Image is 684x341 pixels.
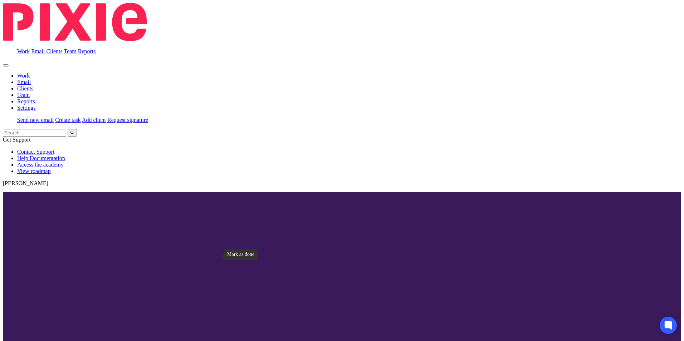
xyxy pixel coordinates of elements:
[3,129,66,137] input: Search
[3,137,31,143] span: Get Support
[17,162,64,168] a: Access the academy
[17,48,30,54] a: Work
[107,117,148,123] a: Request signature
[17,73,30,79] a: Work
[17,105,36,111] a: Settings
[46,48,62,54] a: Clients
[17,98,35,104] a: Reports
[64,48,76,54] a: Team
[17,168,51,174] a: View roadmap
[3,180,681,187] p: [PERSON_NAME]
[17,79,31,85] a: Email
[17,149,54,155] a: Contact Support
[17,92,30,98] a: Team
[78,48,96,54] a: Reports
[17,155,65,161] a: Help Documentation
[31,48,45,54] a: Email
[55,117,81,123] a: Create task
[17,117,54,123] a: Send new email
[82,117,106,123] a: Add client
[68,129,77,137] button: Search
[17,85,33,92] a: Clients
[3,3,147,41] img: Pixie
